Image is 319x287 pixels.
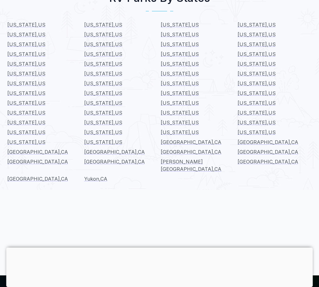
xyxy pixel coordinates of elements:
[7,129,45,135] a: [US_STATE],US
[161,139,221,145] span: [GEOGRAPHIC_DATA] , CA
[161,31,199,38] span: [US_STATE] , US
[238,41,276,47] span: [US_STATE] , US
[161,71,199,77] a: [US_STATE],US
[84,71,122,77] a: [US_STATE],US
[161,139,221,145] a: [GEOGRAPHIC_DATA],CA
[238,149,298,155] a: [GEOGRAPHIC_DATA],CA
[161,129,199,135] span: [US_STATE] , US
[161,22,199,28] span: [US_STATE] , US
[84,22,122,28] span: [US_STATE] , US
[84,100,122,106] span: [US_STATE] , US
[238,159,298,165] span: [GEOGRAPHIC_DATA] , CA
[238,129,276,135] a: [US_STATE],US
[7,100,45,106] a: [US_STATE],US
[238,129,276,135] span: [US_STATE] , US
[84,80,122,86] span: [US_STATE] , US
[161,110,199,116] span: [US_STATE] , US
[84,61,122,67] a: [US_STATE],US
[238,90,276,96] a: [US_STATE],US
[7,71,45,77] a: [US_STATE],US
[84,176,107,182] a: Yukon,CA
[161,31,199,38] a: [US_STATE],US
[238,90,276,96] span: [US_STATE] , US
[161,110,199,116] a: [US_STATE],US
[7,149,68,155] a: [GEOGRAPHIC_DATA],CA
[84,90,122,96] span: [US_STATE] , US
[84,149,145,155] a: [GEOGRAPHIC_DATA],CA
[161,149,221,155] span: [GEOGRAPHIC_DATA] , CA
[161,120,199,126] span: [US_STATE] , US
[84,159,145,165] a: [GEOGRAPHIC_DATA],CA
[7,176,68,182] a: [GEOGRAPHIC_DATA],CA
[7,51,45,57] span: [US_STATE] , US
[238,41,276,47] a: [US_STATE],US
[7,100,45,106] span: [US_STATE] , US
[7,22,45,28] span: [US_STATE] , US
[7,159,68,165] span: [GEOGRAPHIC_DATA] , CA
[84,129,122,135] a: [US_STATE],US
[238,31,276,38] a: [US_STATE],US
[238,149,298,155] span: [GEOGRAPHIC_DATA] , CA
[238,71,276,77] span: [US_STATE] , US
[84,139,122,145] span: [US_STATE] , US
[161,90,199,96] span: [US_STATE] , US
[7,110,45,116] span: [US_STATE] , US
[84,31,122,38] a: [US_STATE],US
[7,31,45,38] a: [US_STATE],US
[161,71,199,77] span: [US_STATE] , US
[238,100,276,106] span: [US_STATE] , US
[161,61,199,67] a: [US_STATE],US
[7,80,45,86] a: [US_STATE],US
[84,120,122,126] span: [US_STATE] , US
[161,120,199,126] a: [US_STATE],US
[7,149,68,155] span: [GEOGRAPHIC_DATA] , CA
[84,129,122,135] span: [US_STATE] , US
[161,51,199,57] a: [US_STATE],US
[7,61,45,67] span: [US_STATE] , US
[238,22,276,28] span: [US_STATE] , US
[84,61,122,67] span: [US_STATE] , US
[7,159,68,165] a: [GEOGRAPHIC_DATA],CA
[161,80,199,86] span: [US_STATE] , US
[161,61,199,67] span: [US_STATE] , US
[6,248,313,285] iframe: Advertisement
[84,110,122,116] a: [US_STATE],US
[84,51,122,57] span: [US_STATE] , US
[7,110,45,116] a: [US_STATE],US
[7,51,45,57] a: [US_STATE],US
[238,100,276,106] a: [US_STATE],US
[161,149,221,155] a: [GEOGRAPHIC_DATA],CA
[161,100,199,106] a: [US_STATE],US
[84,100,122,106] a: [US_STATE],US
[161,129,199,135] a: [US_STATE],US
[161,159,221,172] span: [PERSON_NAME][GEOGRAPHIC_DATA] , CA
[7,90,45,96] span: [US_STATE] , US
[238,120,276,126] a: [US_STATE],US
[238,120,276,126] span: [US_STATE] , US
[7,120,45,126] a: [US_STATE],US
[238,31,276,38] span: [US_STATE] , US
[238,71,276,77] a: [US_STATE],US
[161,159,221,172] a: [PERSON_NAME][GEOGRAPHIC_DATA],CA
[84,80,122,86] a: [US_STATE],US
[238,22,276,28] a: [US_STATE],US
[161,41,199,47] span: [US_STATE] , US
[84,41,122,47] a: [US_STATE],US
[238,80,276,86] a: [US_STATE],US
[84,149,145,155] span: [GEOGRAPHIC_DATA] , CA
[84,22,122,28] a: [US_STATE],US
[161,80,199,86] a: [US_STATE],US
[7,71,45,77] span: [US_STATE] , US
[84,139,122,145] a: [US_STATE],US
[238,139,298,145] span: [GEOGRAPHIC_DATA] , CA
[7,61,45,67] a: [US_STATE],US
[7,176,68,182] span: [GEOGRAPHIC_DATA] , CA
[238,61,276,67] a: [US_STATE],US
[238,80,276,86] span: [US_STATE] , US
[238,51,276,57] a: [US_STATE],US
[161,100,199,106] span: [US_STATE] , US
[7,139,45,145] span: [US_STATE] , US
[84,51,122,57] a: [US_STATE],US
[7,41,45,47] span: [US_STATE] , US
[7,139,45,145] a: [US_STATE],US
